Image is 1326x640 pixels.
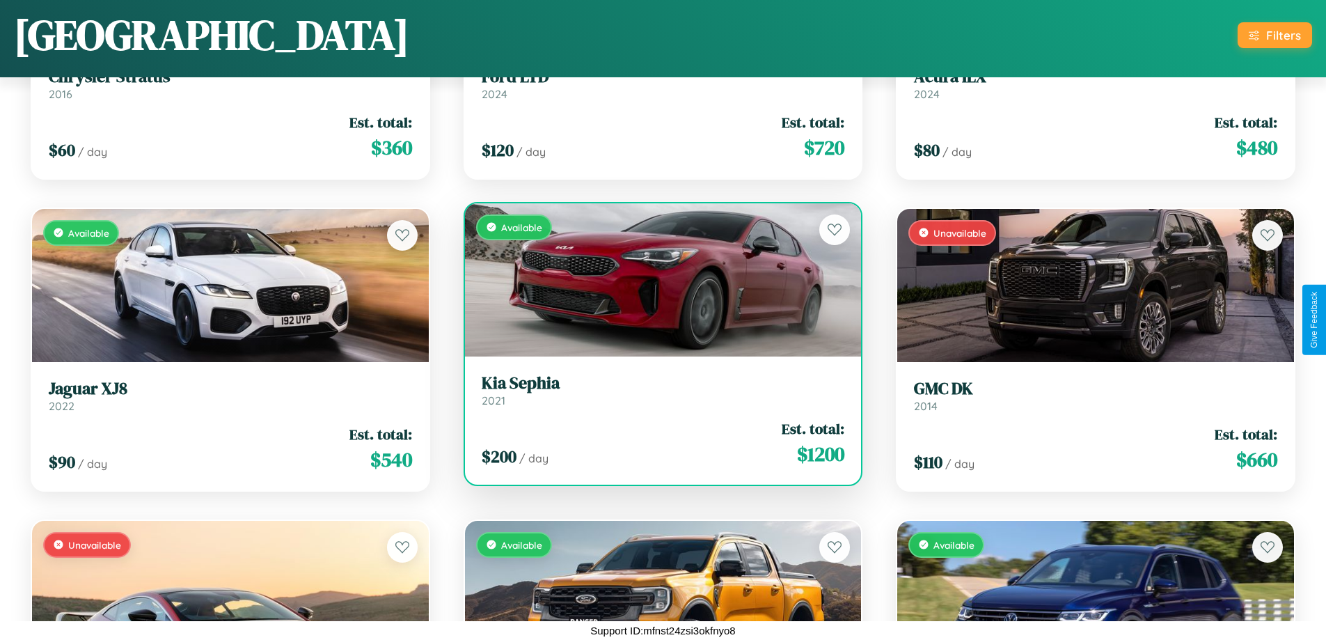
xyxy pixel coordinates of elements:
span: / day [942,145,972,159]
span: / day [519,451,548,465]
h3: GMC DK [914,379,1277,399]
a: Chrysler Stratus2016 [49,67,412,101]
span: Est. total: [1215,424,1277,444]
span: Est. total: [349,424,412,444]
span: $ 60 [49,139,75,162]
span: Available [501,221,542,233]
h3: Ford LTD [482,67,845,87]
span: $ 360 [371,134,412,162]
span: Est. total: [782,419,844,439]
span: Est. total: [349,112,412,132]
h3: Chrysler Stratus [49,67,412,87]
span: Unavailable [68,539,121,551]
span: 2024 [482,87,507,101]
span: Unavailable [933,227,986,239]
span: 2014 [914,399,938,413]
a: Ford LTD2024 [482,67,845,101]
span: / day [78,457,107,471]
span: $ 120 [482,139,514,162]
span: $ 540 [370,446,412,474]
span: Est. total: [782,112,844,132]
a: GMC DK2014 [914,379,1277,413]
a: Jaguar XJ82022 [49,379,412,413]
span: Est. total: [1215,112,1277,132]
span: $ 200 [482,445,516,468]
span: / day [78,145,107,159]
span: $ 80 [914,139,940,162]
h1: [GEOGRAPHIC_DATA] [14,6,409,63]
h3: Acura ILX [914,67,1277,87]
span: $ 720 [804,134,844,162]
button: Filters [1238,22,1312,48]
span: $ 480 [1236,134,1277,162]
span: / day [516,145,546,159]
span: 2024 [914,87,940,101]
span: $ 660 [1236,446,1277,474]
span: Available [933,539,974,551]
h3: Kia Sephia [482,373,845,393]
h3: Jaguar XJ8 [49,379,412,399]
a: Acura ILX2024 [914,67,1277,101]
a: Kia Sephia2021 [482,373,845,407]
p: Support ID: mfnst24zsi3okfnyo8 [590,621,735,640]
span: 2016 [49,87,72,101]
div: Give Feedback [1309,292,1319,348]
span: 2022 [49,399,74,413]
span: $ 110 [914,451,942,474]
span: Available [501,539,542,551]
div: Filters [1266,28,1301,42]
span: $ 1200 [797,440,844,468]
span: 2021 [482,393,505,407]
span: Available [68,227,109,239]
span: / day [945,457,974,471]
span: $ 90 [49,451,75,474]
